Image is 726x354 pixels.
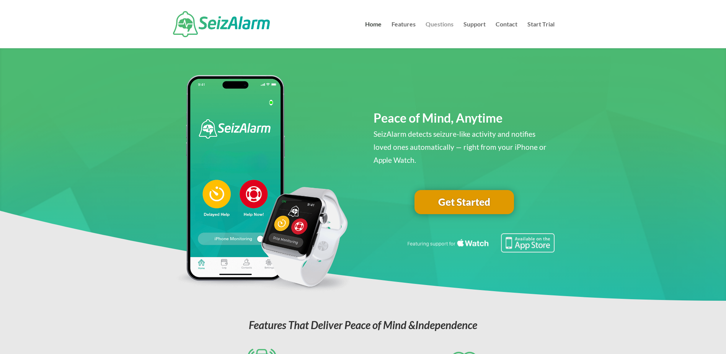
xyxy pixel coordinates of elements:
[374,110,502,125] span: Peace of Mind, Anytime
[426,21,454,48] a: Questions
[374,129,547,164] span: SeizAlarm detects seizure-like activity and notifies loved ones automatically — right from your i...
[249,318,477,331] em: Features That Deliver Peace of Mind &
[527,21,555,48] a: Start Trial
[406,245,555,254] a: Featuring seizure detection support for the Apple Watch
[365,21,382,48] a: Home
[173,11,270,37] img: SeizAlarm
[463,21,486,48] a: Support
[392,21,416,48] a: Features
[406,233,555,252] img: Seizure detection available in the Apple App Store.
[414,190,514,215] a: Get Started
[496,21,517,48] a: Contact
[415,318,477,331] span: Independence
[171,75,352,293] img: seizalarm-apple-devices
